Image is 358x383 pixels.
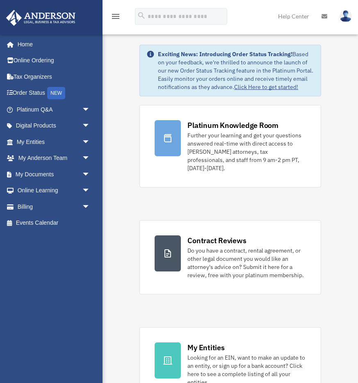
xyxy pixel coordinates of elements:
a: Tax Organizers [6,68,103,85]
a: Billingarrow_drop_down [6,198,103,215]
span: arrow_drop_down [82,150,98,167]
img: Anderson Advisors Platinum Portal [4,10,78,26]
div: My Entities [187,342,224,353]
span: arrow_drop_down [82,134,98,150]
a: Online Learningarrow_drop_down [6,182,103,199]
div: Platinum Knowledge Room [187,120,278,130]
div: Based on your feedback, we're thrilled to announce the launch of our new Order Status Tracking fe... [158,50,314,91]
i: menu [111,11,121,21]
span: arrow_drop_down [82,101,98,118]
a: My Entitiesarrow_drop_down [6,134,103,150]
a: Events Calendar [6,215,103,231]
span: arrow_drop_down [82,118,98,135]
span: arrow_drop_down [82,166,98,183]
a: Platinum Knowledge Room Further your learning and get your questions answered real-time with dire... [139,105,321,187]
strong: Exciting News: Introducing Order Status Tracking! [158,50,292,58]
a: menu [111,14,121,21]
i: search [137,11,146,20]
a: Contract Reviews Do you have a contract, rental agreement, or other legal document you would like... [139,220,321,294]
div: Further your learning and get your questions answered real-time with direct access to [PERSON_NAM... [187,131,306,172]
a: Online Ordering [6,52,103,69]
a: Platinum Q&Aarrow_drop_down [6,101,103,118]
span: arrow_drop_down [82,182,98,199]
div: Do you have a contract, rental agreement, or other legal document you would like an attorney's ad... [187,246,306,279]
span: arrow_drop_down [82,198,98,215]
a: Digital Productsarrow_drop_down [6,118,103,134]
div: NEW [47,87,65,99]
a: My Documentsarrow_drop_down [6,166,103,182]
a: Click Here to get started! [234,83,298,91]
a: Order StatusNEW [6,85,103,102]
img: User Pic [340,10,352,22]
a: Home [6,36,98,52]
a: My Anderson Teamarrow_drop_down [6,150,103,166]
div: Contract Reviews [187,235,246,246]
